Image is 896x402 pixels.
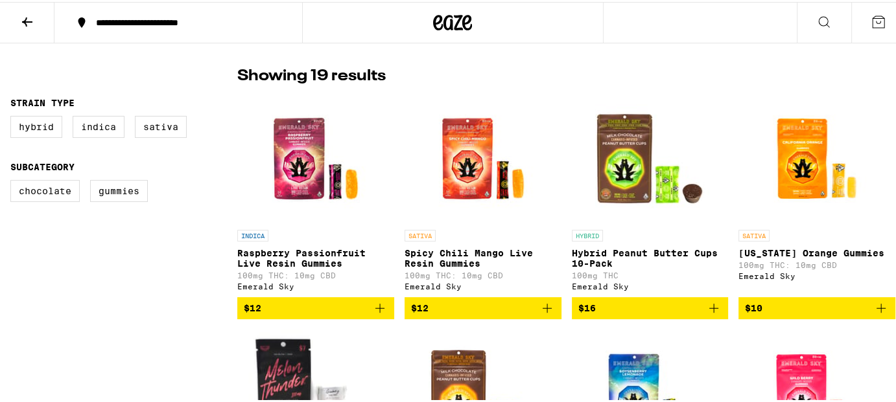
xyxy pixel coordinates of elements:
span: $10 [745,301,762,311]
label: Gummies [90,178,148,200]
label: Indica [73,114,124,136]
label: Hybrid [10,114,62,136]
div: Emerald Sky [572,280,729,289]
button: Add to bag [405,295,561,317]
div: Emerald Sky [237,280,394,289]
img: Emerald Sky - California Orange Gummies [752,92,882,221]
div: Emerald Sky [405,280,561,289]
p: 100mg THC: 10mg CBD [405,269,561,278]
span: $12 [411,301,429,311]
span: $16 [578,301,596,311]
label: Chocolate [10,178,80,200]
button: Add to bag [237,295,394,317]
div: Emerald Sky [738,270,895,278]
p: Showing 19 results [237,63,386,85]
legend: Subcategory [10,160,75,170]
a: Open page for California Orange Gummies from Emerald Sky [738,92,895,295]
p: Raspberry Passionfruit Live Resin Gummies [237,246,394,267]
p: [US_STATE] Orange Gummies [738,246,895,256]
p: INDICA [237,228,268,240]
button: Add to bag [572,295,729,317]
p: Spicy Chili Mango Live Resin Gummies [405,246,561,267]
button: Add to bag [738,295,895,317]
p: HYBRID [572,228,603,240]
label: Sativa [135,114,187,136]
p: Hybrid Peanut Butter Cups 10-Pack [572,246,729,267]
span: Hi. Need any help? [8,9,93,19]
a: Open page for Hybrid Peanut Butter Cups 10-Pack from Emerald Sky [572,92,729,295]
img: Emerald Sky - Hybrid Peanut Butter Cups 10-Pack [585,92,714,221]
p: 100mg THC [572,269,729,278]
span: $12 [244,301,261,311]
a: Open page for Spicy Chili Mango Live Resin Gummies from Emerald Sky [405,92,561,295]
img: Emerald Sky - Raspberry Passionfruit Live Resin Gummies [251,92,381,221]
a: Open page for Raspberry Passionfruit Live Resin Gummies from Emerald Sky [237,92,394,295]
img: Emerald Sky - Spicy Chili Mango Live Resin Gummies [418,92,548,221]
legend: Strain Type [10,96,75,106]
p: 100mg THC: 10mg CBD [237,269,394,278]
p: SATIVA [738,228,770,240]
p: SATIVA [405,228,436,240]
p: 100mg THC: 10mg CBD [738,259,895,267]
